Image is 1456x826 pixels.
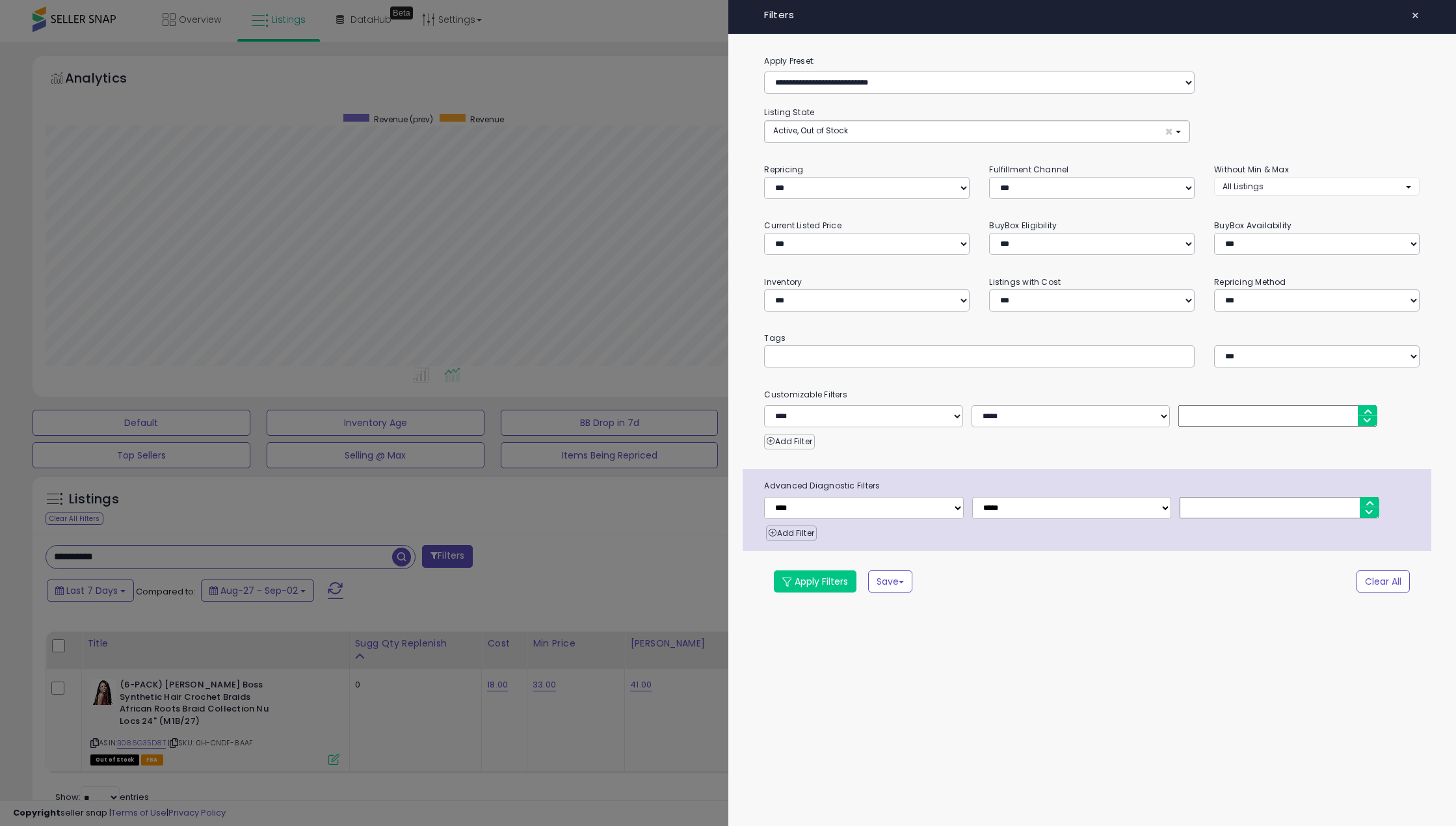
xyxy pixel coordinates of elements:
[1214,177,1420,196] button: All Listings
[1406,7,1425,25] button: ×
[764,10,1420,21] h4: Filters
[1214,276,1286,287] small: Repricing Method
[773,125,848,136] span: Active, Out of Stock
[989,276,1061,287] small: Listings with Cost
[1214,164,1289,175] small: Without Min & Max
[1223,181,1264,192] span: All Listings
[1357,570,1410,593] button: Clear All
[764,220,841,231] small: Current Listed Price
[754,479,1431,493] span: Advanced Diagnostic Filters
[1214,220,1291,231] small: BuyBox Availability
[989,220,1057,231] small: BuyBox Eligibility
[868,570,912,593] button: Save
[1165,125,1173,139] span: ×
[989,164,1068,175] small: Fulfillment Channel
[764,107,814,118] small: Listing State
[764,276,802,287] small: Inventory
[1411,7,1420,25] span: ×
[754,388,1429,402] small: Customizable Filters
[754,331,1429,345] small: Tags
[764,434,814,449] button: Add Filter
[764,164,803,175] small: Repricing
[754,54,1429,68] label: Apply Preset:
[766,526,816,541] button: Add Filter
[765,121,1189,142] button: Active, Out of Stock ×
[774,570,856,593] button: Apply Filters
